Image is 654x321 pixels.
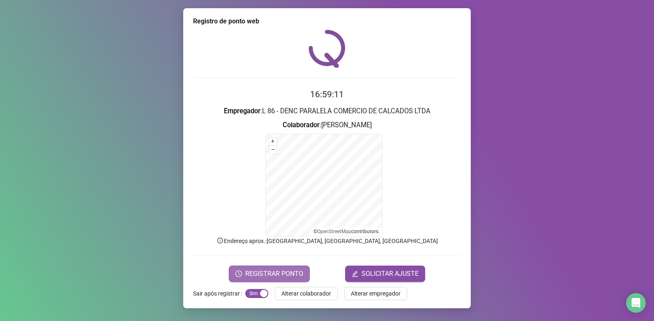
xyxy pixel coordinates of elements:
span: Alterar colaborador [281,289,331,298]
div: Open Intercom Messenger [626,293,646,313]
li: © contributors. [313,229,380,234]
strong: Colaborador [283,121,320,129]
span: Alterar empregador [351,289,401,298]
strong: Empregador [224,107,260,115]
button: – [269,146,277,154]
span: clock-circle [235,271,242,277]
time: 16:59:11 [310,89,344,99]
span: info-circle [216,237,224,244]
img: QRPoint [309,30,345,68]
a: OpenStreetMap [317,229,351,234]
span: edit [352,271,358,277]
h3: : L 86 - DENC PARALELA COMERCIO DE CALCADOS LTDA [193,106,461,117]
label: Sair após registrar [193,287,245,300]
button: Alterar colaborador [275,287,338,300]
div: Registro de ponto web [193,16,461,26]
button: + [269,138,277,145]
h3: : [PERSON_NAME] [193,120,461,131]
button: Alterar empregador [344,287,407,300]
button: REGISTRAR PONTO [229,266,310,282]
button: editSOLICITAR AJUSTE [345,266,425,282]
span: REGISTRAR PONTO [245,269,303,279]
span: SOLICITAR AJUSTE [362,269,419,279]
p: Endereço aprox. : [GEOGRAPHIC_DATA], [GEOGRAPHIC_DATA], [GEOGRAPHIC_DATA] [193,236,461,245]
